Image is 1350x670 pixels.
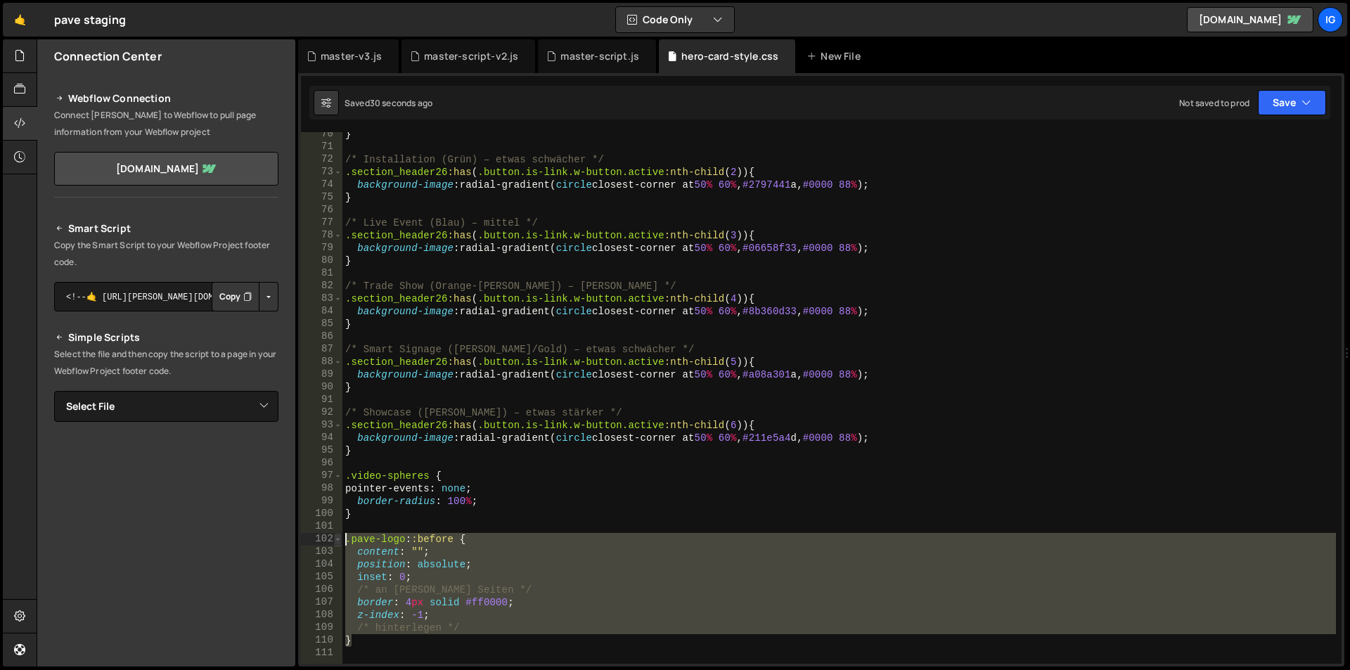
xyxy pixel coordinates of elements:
div: 110 [301,634,342,647]
div: 83 [301,292,342,305]
div: 94 [301,432,342,444]
button: Code Only [616,7,734,32]
div: 95 [301,444,342,457]
div: 80 [301,255,342,267]
div: 100 [301,508,342,520]
div: 93 [301,419,342,432]
a: [DOMAIN_NAME] [1187,7,1313,32]
h2: Webflow Connection [54,90,278,107]
div: 85 [301,318,342,330]
div: 103 [301,546,342,558]
div: 89 [301,368,342,381]
div: Button group with nested dropdown [212,282,278,311]
div: New File [806,49,866,63]
p: Connect [PERSON_NAME] to Webflow to pull page information from your Webflow project [54,107,278,141]
h2: Simple Scripts [54,329,278,346]
div: 97 [301,470,342,482]
h2: Connection Center [54,49,162,64]
div: 108 [301,609,342,621]
div: 73 [301,166,342,179]
div: 92 [301,406,342,419]
div: 101 [301,520,342,533]
div: 81 [301,267,342,280]
div: 104 [301,558,342,571]
div: 91 [301,394,342,406]
div: 76 [301,204,342,217]
button: Save [1258,90,1326,115]
div: 78 [301,229,342,242]
div: master-v3.js [321,49,382,63]
div: 98 [301,482,342,495]
button: Copy [212,282,259,311]
div: 82 [301,280,342,292]
textarea: <!--🤙 [URL][PERSON_NAME][DOMAIN_NAME]> <script>document.addEventListener("DOMContentLoaded", func... [54,282,278,311]
div: 74 [301,179,342,191]
a: [DOMAIN_NAME] [54,152,278,186]
p: Select the file and then copy the script to a page in your Webflow Project footer code. [54,346,278,380]
div: 88 [301,356,342,368]
div: pave staging [54,11,126,28]
div: 84 [301,305,342,318]
div: 79 [301,242,342,255]
div: 70 [301,128,342,141]
div: 77 [301,217,342,229]
div: Saved [345,97,432,109]
div: 96 [301,457,342,470]
div: 86 [301,330,342,343]
h2: Smart Script [54,220,278,237]
div: 71 [301,141,342,153]
p: Copy the Smart Script to your Webflow Project footer code. [54,237,278,271]
iframe: YouTube video player [54,445,280,572]
div: 111 [301,647,342,659]
div: master-script-v2.js [424,49,518,63]
div: 105 [301,571,342,584]
div: 72 [301,153,342,166]
div: 106 [301,584,342,596]
div: 107 [301,596,342,609]
a: ig [1318,7,1343,32]
div: 102 [301,533,342,546]
div: 75 [301,191,342,204]
div: 109 [301,621,342,634]
div: master-script.js [560,49,639,63]
div: Not saved to prod [1179,97,1249,109]
div: 90 [301,381,342,394]
a: 🤙 [3,3,37,37]
div: 99 [301,495,342,508]
div: hero-card-style.css [681,49,778,63]
div: 30 seconds ago [370,97,432,109]
div: 87 [301,343,342,356]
